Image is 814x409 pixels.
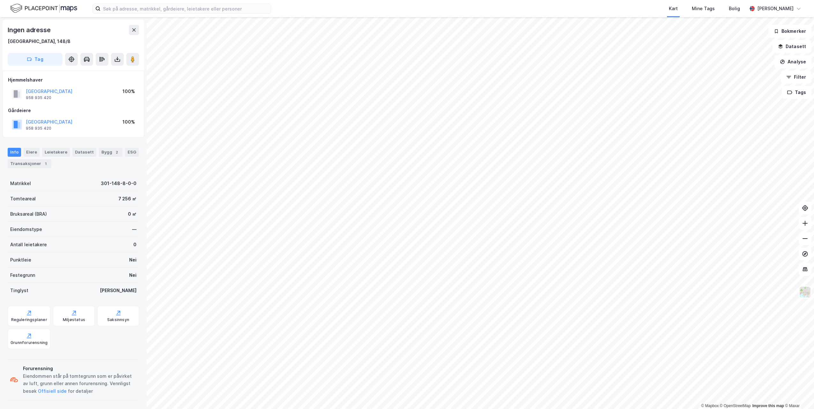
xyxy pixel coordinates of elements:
div: Festegrunn [10,271,35,279]
div: Nei [129,271,137,279]
div: Punktleie [10,256,31,264]
div: ESG [125,148,139,157]
div: [GEOGRAPHIC_DATA], 148/8 [8,38,70,45]
div: Kontrollprogram for chat [671,153,814,409]
div: [PERSON_NAME] [757,5,794,12]
button: Bokmerker [768,25,811,38]
img: logo.f888ab2527a4732fd821a326f86c7f29.svg [10,3,77,14]
div: Kart [669,5,678,12]
button: Tag [8,53,63,66]
div: Hjemmelshaver [8,76,139,84]
div: Miljøstatus [63,317,85,322]
div: Grunnforurensning [11,340,48,345]
div: Datasett [72,148,96,157]
div: 1 [42,161,49,167]
div: Antall leietakere [10,241,47,248]
div: Leietakere [42,148,70,157]
div: Transaksjoner [8,159,51,168]
button: Analyse [774,55,811,68]
div: Mine Tags [692,5,715,12]
div: 958 935 420 [26,95,51,100]
div: Eiendomstype [10,226,42,233]
div: Matrikkel [10,180,31,187]
div: Tomteareal [10,195,36,203]
div: Eiendommen står på tomtegrunn som er påvirket av luft, grunn eller annen forurensning. Vennligst ... [23,372,137,395]
div: Bruksareal (BRA) [10,210,47,218]
div: — [132,226,137,233]
div: Saksinnsyn [107,317,129,322]
div: 7 256 ㎡ [118,195,137,203]
iframe: Chat Widget [671,153,814,409]
div: 958 935 420 [26,126,51,131]
input: Søk på adresse, matrikkel, gårdeiere, leietakere eller personer [100,4,271,13]
button: Filter [781,71,811,83]
div: Reguleringsplaner [11,317,47,322]
div: 100% [122,88,135,95]
div: Eiere [24,148,40,157]
div: 2 [114,149,120,155]
div: Bolig [729,5,740,12]
div: Forurensning [23,365,137,372]
div: Nei [129,256,137,264]
div: 301-148-8-0-0 [101,180,137,187]
div: Info [8,148,21,157]
button: Datasett [773,40,811,53]
div: Ingen adresse [8,25,52,35]
div: [PERSON_NAME] [100,287,137,294]
div: 0 [133,241,137,248]
div: Gårdeiere [8,107,139,114]
button: Tags [782,86,811,99]
div: 100% [122,118,135,126]
div: Bygg [99,148,122,157]
div: Tinglyst [10,287,28,294]
div: 0 ㎡ [128,210,137,218]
